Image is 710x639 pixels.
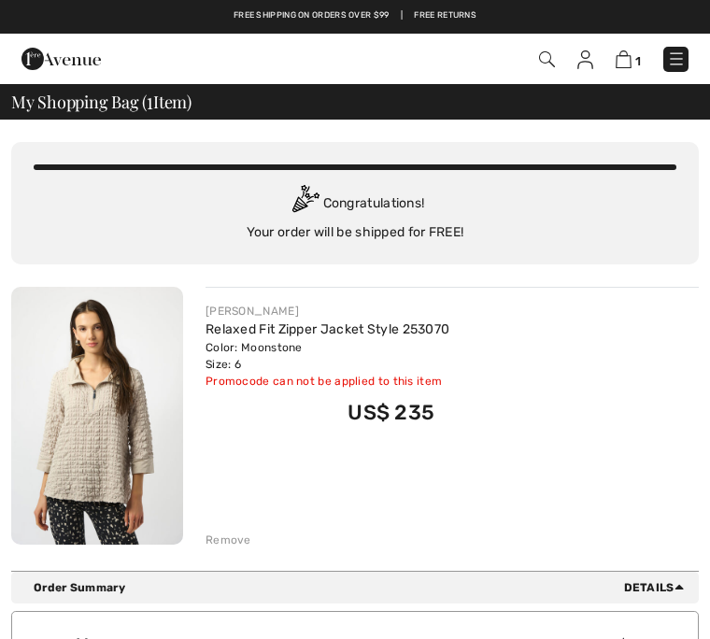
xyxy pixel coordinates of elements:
[577,50,593,69] img: My Info
[414,9,476,22] a: Free Returns
[21,50,101,66] a: 1ère Avenue
[206,373,449,390] div: Promocode can not be applied to this item
[286,185,323,222] img: Congratulation2.svg
[206,303,449,319] div: [PERSON_NAME]
[616,50,641,69] a: 1
[11,287,183,545] img: Relaxed Fit Zipper Jacket Style 253070
[147,90,153,111] span: 1
[234,9,390,22] a: Free shipping on orders over $99
[667,50,686,68] img: Menu
[34,185,676,242] div: Congratulations! Your order will be shipped for FREE!
[624,579,691,596] span: Details
[21,40,101,78] img: 1ère Avenue
[206,532,251,548] div: Remove
[539,51,555,67] img: Search
[11,93,192,110] span: My Shopping Bag ( Item)
[206,321,449,337] a: Relaxed Fit Zipper Jacket Style 253070
[616,50,632,68] img: Shopping Bag
[206,339,449,373] div: Color: Moonstone Size: 6
[635,54,641,68] span: 1
[34,579,691,596] div: Order Summary
[401,9,403,22] span: |
[348,400,434,425] span: US$ 235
